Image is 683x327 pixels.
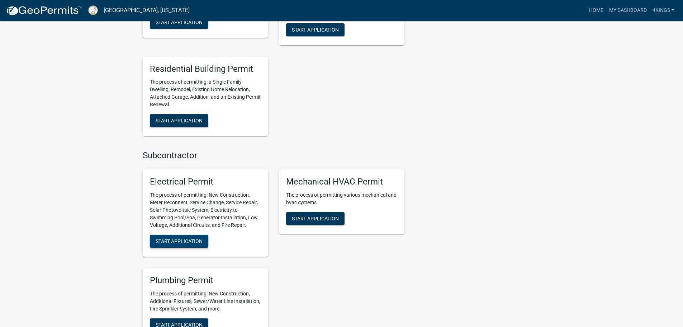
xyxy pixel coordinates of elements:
button: Start Application [150,114,208,127]
button: Start Application [150,16,208,29]
h5: Plumbing Permit [150,275,261,286]
a: Home [586,4,606,17]
button: Start Application [286,212,345,225]
span: Start Application [156,238,203,244]
a: 4kings [650,4,677,17]
h5: Residential Building Permit [150,64,261,74]
p: The process of permitting: a Single Family Dwelling, Remodel, Existing Home Relocation, Attached ... [150,78,261,108]
h4: Subcontractor [143,150,404,161]
span: Start Application [156,19,203,25]
span: Start Application [292,216,339,221]
span: Start Application [156,118,203,123]
p: The process of permitting various mechanical and hvac systems. [286,191,397,206]
h5: Mechanical HVAC Permit [286,177,397,187]
a: My Dashboard [606,4,650,17]
img: Putnam County, Georgia [88,5,98,15]
button: Start Application [150,235,208,248]
h5: Electrical Permit [150,177,261,187]
button: Start Application [286,23,345,36]
p: The process of permitting: New Construction, Additional Fixtures, Sewer/Water Line Installation, ... [150,290,261,313]
a: [GEOGRAPHIC_DATA], [US_STATE] [104,4,190,17]
span: Start Application [292,27,339,32]
p: The process of permitting: New Construction, Meter Reconnect, Service Change, Service Repair, Sol... [150,191,261,229]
